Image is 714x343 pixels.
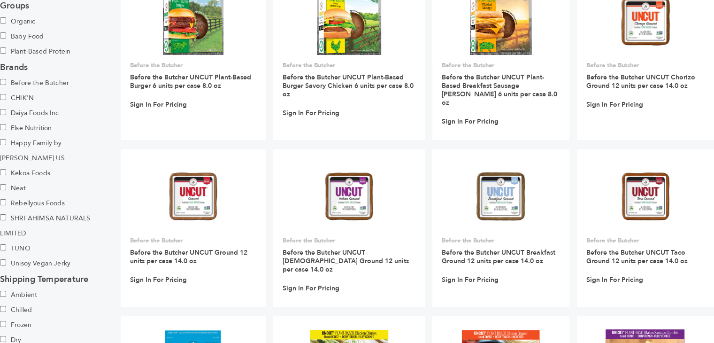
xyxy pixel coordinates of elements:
a: Before the Butcher UNCUT Taco Ground 12 units per case 14.0 oz [586,248,688,265]
p: Before the Butcher [442,236,560,245]
p: Before the Butcher [442,61,560,70]
p: Before the Butcher [586,236,705,245]
a: Before the Butcher UNCUT Plant-Based Breakfast Sausage [PERSON_NAME] 6 units per case 8.0 oz [442,73,557,107]
a: Before the Butcher UNCUT [DEMOGRAPHIC_DATA] Ground 12 units per case 14.0 oz [283,248,409,274]
p: Before the Butcher [130,236,256,245]
p: Before the Butcher [130,61,256,70]
p: Before the Butcher [283,236,415,245]
a: Sign In For Pricing [586,101,643,109]
a: Before the Butcher UNCUT Plant-Based Burger Savory Chicken 6 units per case 8.0 oz [283,73,414,99]
img: Before the Butcher UNCUT Taco Ground 12 units per case 14.0 oz [606,163,685,230]
p: Before the Butcher [283,61,415,70]
a: Before the Butcher UNCUT Breakfast Ground 12 units per case 14.0 oz [442,248,555,265]
img: Before the Butcher UNCUT Italian Ground 12 units per case 14.0 oz [309,163,389,230]
img: Before the Butcher UNCUT Ground 12 units per case 14.0 oz [154,163,233,230]
a: Before the Butcher UNCUT Ground 12 units per case 14.0 oz [130,248,247,265]
a: Sign In For Pricing [442,276,499,284]
a: Sign In For Pricing [130,101,187,109]
a: Sign In For Pricing [283,109,339,117]
a: Sign In For Pricing [442,117,499,126]
a: Sign In For Pricing [130,276,187,284]
a: Before the Butcher UNCUT Chorizo Ground 12 units per case 14.0 oz [586,73,695,90]
a: Sign In For Pricing [283,284,339,293]
a: Before the Butcher UNCUT Plant-Based Burger 6 units per case 8.0 oz [130,73,251,90]
a: Sign In For Pricing [586,276,643,284]
p: Before the Butcher [586,61,705,70]
img: Before the Butcher UNCUT Breakfast Ground 12 units per case 14.0 oz [461,163,540,230]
